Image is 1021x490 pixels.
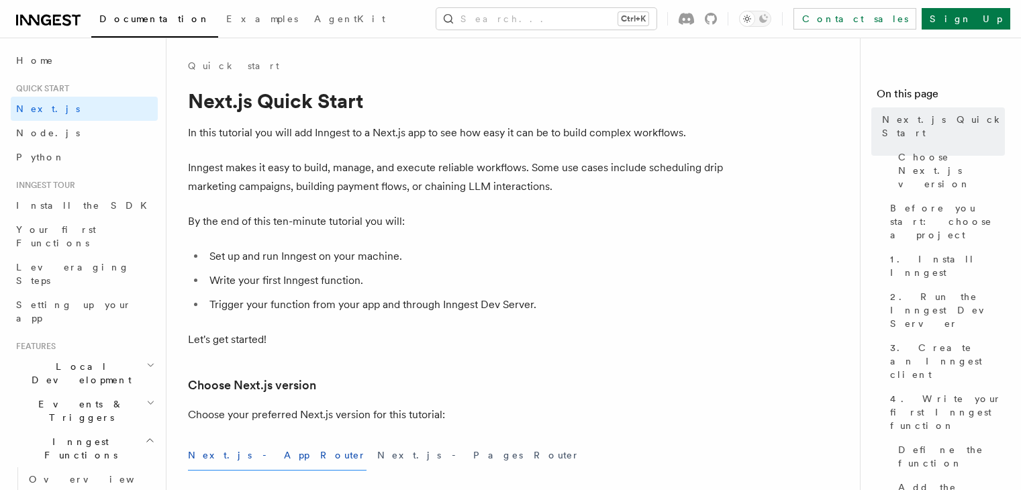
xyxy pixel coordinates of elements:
[188,376,316,395] a: Choose Next.js version
[188,405,725,424] p: Choose your preferred Next.js version for this tutorial:
[314,13,385,24] span: AgentKit
[218,4,306,36] a: Examples
[188,59,279,72] a: Quick start
[16,299,132,324] span: Setting up your app
[16,262,130,286] span: Leveraging Steps
[898,443,1005,470] span: Define the function
[877,107,1005,145] a: Next.js Quick Start
[11,360,146,387] span: Local Development
[893,438,1005,475] a: Define the function
[11,354,158,392] button: Local Development
[890,201,1005,242] span: Before you start: choose a project
[29,474,167,485] span: Overview
[377,440,580,471] button: Next.js - Pages Router
[99,13,210,24] span: Documentation
[188,330,725,349] p: Let's get started!
[739,11,771,27] button: Toggle dark mode
[890,290,1005,330] span: 2. Run the Inngest Dev Server
[618,12,648,26] kbd: Ctrl+K
[882,113,1005,140] span: Next.js Quick Start
[877,86,1005,107] h4: On this page
[922,8,1010,30] a: Sign Up
[11,180,75,191] span: Inngest tour
[11,83,69,94] span: Quick start
[226,13,298,24] span: Examples
[885,196,1005,247] a: Before you start: choose a project
[11,217,158,255] a: Your first Functions
[188,124,725,142] p: In this tutorial you will add Inngest to a Next.js app to see how easy it can be to build complex...
[188,158,725,196] p: Inngest makes it easy to build, manage, and execute reliable workflows. Some use cases include sc...
[188,212,725,231] p: By the end of this ten-minute tutorial you will:
[11,392,158,430] button: Events & Triggers
[890,341,1005,381] span: 3. Create an Inngest client
[11,97,158,121] a: Next.js
[885,247,1005,285] a: 1. Install Inngest
[11,145,158,169] a: Python
[16,128,80,138] span: Node.js
[893,145,1005,196] a: Choose Next.js version
[16,200,155,211] span: Install the SDK
[306,4,393,36] a: AgentKit
[16,103,80,114] span: Next.js
[436,8,657,30] button: Search...Ctrl+K
[11,293,158,330] a: Setting up your app
[885,387,1005,438] a: 4. Write your first Inngest function
[188,440,367,471] button: Next.js - App Router
[898,150,1005,191] span: Choose Next.js version
[11,48,158,72] a: Home
[205,247,725,266] li: Set up and run Inngest on your machine.
[16,152,65,162] span: Python
[11,341,56,352] span: Features
[11,193,158,217] a: Install the SDK
[890,392,1005,432] span: 4. Write your first Inngest function
[11,435,145,462] span: Inngest Functions
[11,255,158,293] a: Leveraging Steps
[885,285,1005,336] a: 2. Run the Inngest Dev Server
[205,271,725,290] li: Write your first Inngest function.
[205,295,725,314] li: Trigger your function from your app and through Inngest Dev Server.
[793,8,916,30] a: Contact sales
[11,430,158,467] button: Inngest Functions
[885,336,1005,387] a: 3. Create an Inngest client
[11,397,146,424] span: Events & Triggers
[11,121,158,145] a: Node.js
[16,54,54,67] span: Home
[91,4,218,38] a: Documentation
[188,89,725,113] h1: Next.js Quick Start
[16,224,96,248] span: Your first Functions
[890,252,1005,279] span: 1. Install Inngest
